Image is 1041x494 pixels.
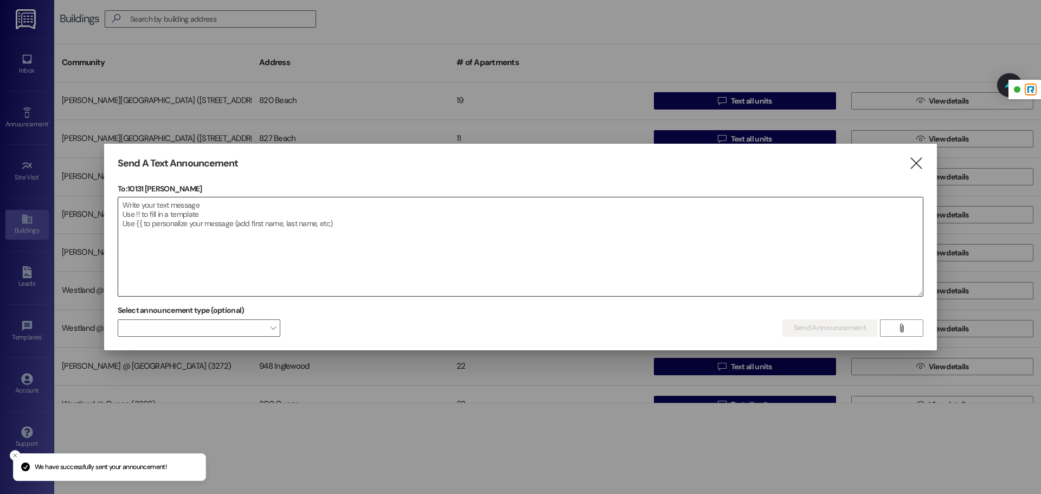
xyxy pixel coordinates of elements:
i:  [909,158,923,169]
i:  [897,324,905,332]
button: Close toast [10,450,21,461]
p: We have successfully sent your announcement! [35,463,166,472]
button: Send Announcement [782,319,877,337]
span: Send Announcement [794,322,866,333]
h3: Send A Text Announcement [118,157,238,170]
label: Select announcement type (optional) [118,302,245,319]
p: To: 10131 [PERSON_NAME] [118,183,923,194]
